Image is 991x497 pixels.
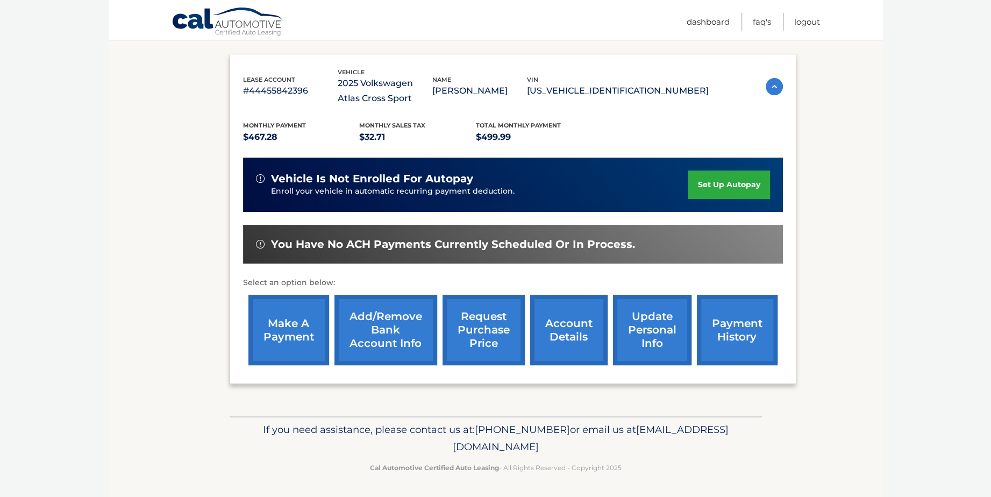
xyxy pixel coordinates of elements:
a: update personal info [613,295,691,365]
p: $32.71 [359,130,476,145]
a: Add/Remove bank account info [334,295,437,365]
span: vehicle [338,68,365,76]
img: accordion-active.svg [766,78,783,95]
p: [PERSON_NAME] [432,83,527,98]
a: request purchase price [443,295,525,365]
span: [EMAIL_ADDRESS][DOMAIN_NAME] [453,423,729,453]
p: [US_VEHICLE_IDENTIFICATION_NUMBER] [527,83,709,98]
a: set up autopay [688,171,769,199]
img: alert-white.svg [256,240,265,248]
span: Total Monthly Payment [476,122,561,129]
span: name [432,76,451,83]
a: FAQ's [753,13,771,31]
span: Monthly sales Tax [359,122,425,129]
p: $467.28 [243,130,360,145]
span: lease account [243,76,295,83]
p: 2025 Volkswagen Atlas Cross Sport [338,76,432,106]
p: $499.99 [476,130,593,145]
span: Monthly Payment [243,122,306,129]
span: [PHONE_NUMBER] [475,423,570,436]
img: alert-white.svg [256,174,265,183]
a: account details [530,295,608,365]
a: Dashboard [687,13,730,31]
span: vin [527,76,538,83]
p: Enroll your vehicle in automatic recurring payment deduction. [271,186,688,197]
strong: Cal Automotive Certified Auto Leasing [370,464,499,472]
p: If you need assistance, please contact us at: or email us at [237,421,755,456]
p: - All Rights Reserved - Copyright 2025 [237,462,755,473]
span: You have no ACH payments currently scheduled or in process. [271,238,635,251]
span: vehicle is not enrolled for autopay [271,172,473,186]
a: payment history [697,295,778,365]
p: Select an option below: [243,276,783,289]
a: Cal Automotive [172,7,284,38]
p: #44455842396 [243,83,338,98]
a: make a payment [248,295,329,365]
a: Logout [794,13,820,31]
